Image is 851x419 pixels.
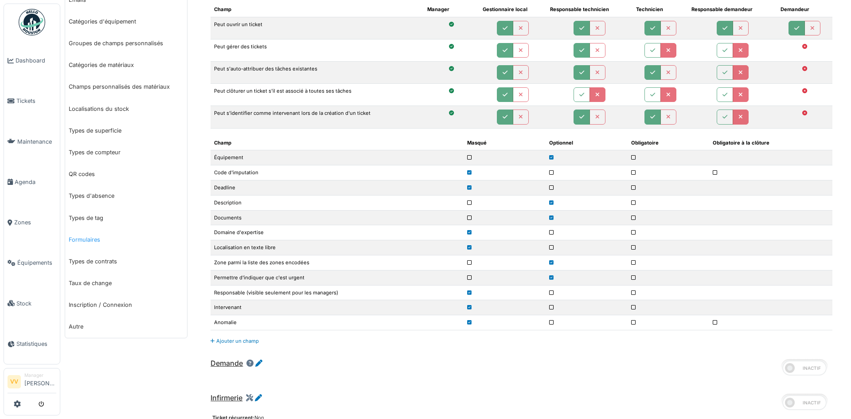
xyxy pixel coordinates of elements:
a: Ajouter un champ [211,338,259,344]
th: Optionnel [546,136,628,150]
th: Responsable demandeur [688,2,777,17]
li: VV [8,375,21,388]
a: Catégories de matériaux [65,54,187,76]
span: Équipements [17,258,56,267]
div: Manager [24,372,56,379]
a: Localisations du stock [65,98,187,120]
a: Champs personnalisés des matériaux [65,76,187,98]
td: Équipement [211,150,463,165]
a: Formulaires [65,229,187,251]
a: Types de superficie [65,120,187,141]
span: Dashboard [16,56,56,65]
td: Zone parmi la liste des zones encodées [211,255,463,270]
span: Infirmerie [211,393,242,402]
a: Zones [4,202,60,243]
a: VV Manager[PERSON_NAME] [8,372,56,393]
a: Maintenance [4,121,60,162]
td: Peut s'identifier comme intervenant lors de la création d'un ticket [211,106,424,128]
a: Types de compteur [65,141,187,163]
td: Localisation en texte libre [211,240,463,255]
td: Description [211,195,463,210]
a: Groupes de champs personnalisés [65,32,187,54]
td: Domaine d'expertise [211,225,463,240]
th: Responsable technicien [547,2,632,17]
td: Peut clôturer un ticket s'il est associé à toutes ses tâches [211,84,424,106]
span: Demande [211,359,243,368]
th: Champ [211,2,424,17]
span: Tickets [16,97,56,105]
th: Obligatoire à la clôture [709,136,832,150]
span: Statistiques [16,340,56,348]
td: Intervenant [211,300,463,315]
span: Maintenance [17,137,56,146]
td: Peut s'auto-attribuer des tâches existantes [211,62,424,84]
a: Tickets [4,81,60,121]
span: Zones [14,218,56,227]
a: Stock [4,283,60,324]
span: Agenda [15,178,56,186]
th: Obligatoire [628,136,710,150]
a: Catégories d'équipement [65,11,187,32]
td: Anomalie [211,315,463,330]
td: Peut ouvrir un ticket [211,17,424,39]
td: Permettre d'indiquer que c'est urgent [211,270,463,285]
a: Inscription / Connexion [65,294,187,316]
a: Types de contrats [65,251,187,272]
a: Agenda [4,162,60,202]
th: Gestionnaire local [479,2,547,17]
a: Dashboard [4,40,60,81]
th: Demandeur [777,2,832,17]
td: Deadline [211,180,463,196]
a: Types de tag [65,207,187,229]
th: Masqué [464,136,546,150]
img: Badge_color-CXgf-gQk.svg [19,9,45,35]
td: Responsable (visible seulement pour les managers) [211,285,463,300]
span: Stock [16,299,56,308]
th: Technicien [632,2,688,17]
li: [PERSON_NAME] [24,372,56,391]
td: Peut gérer des tickets [211,39,424,61]
a: Autre [65,316,187,337]
a: Statistiques [4,324,60,364]
th: Champ [211,136,463,150]
a: Types d'absence [65,185,187,207]
a: Taux de change [65,272,187,294]
td: Code d'imputation [211,165,463,180]
a: QR codes [65,163,187,185]
td: Documents [211,210,463,225]
a: Équipements [4,243,60,283]
th: Manager [424,2,479,17]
